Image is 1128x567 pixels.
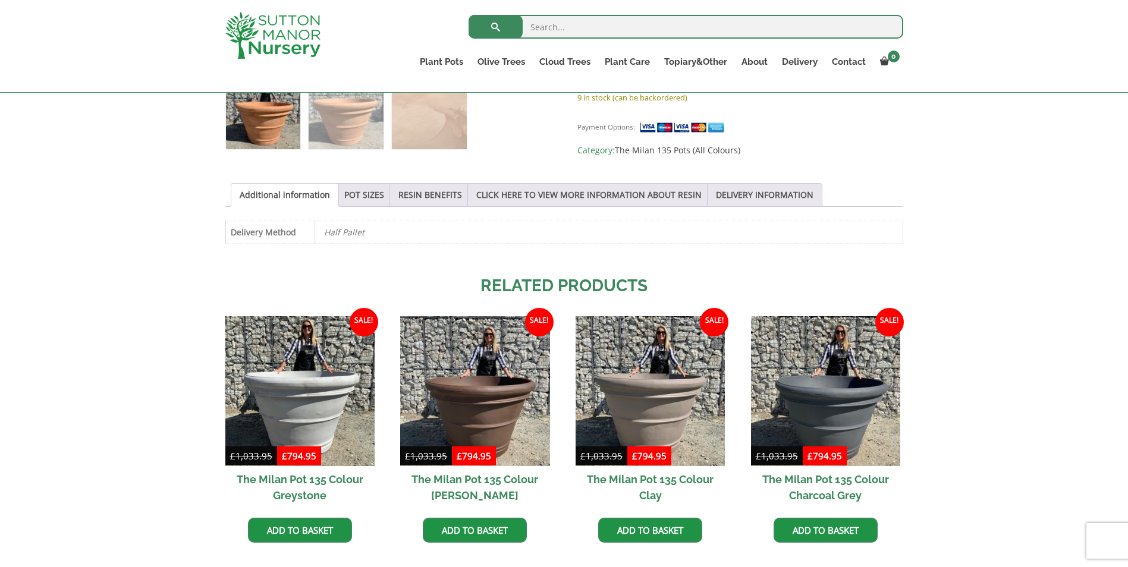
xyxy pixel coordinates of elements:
a: Sale! The Milan Pot 135 Colour Clay [576,316,725,508]
h2: The Milan Pot 135 Colour Greystone [225,466,375,509]
span: £ [756,450,761,462]
span: 0 [888,51,900,62]
span: £ [632,450,637,462]
input: Search... [469,15,903,39]
bdi: 794.95 [457,450,491,462]
a: 0 [873,53,903,70]
small: Payment Options: [577,122,635,131]
img: The Milan Pot 135 Colour Terracotta - Image 3 [392,75,466,149]
img: The Milan Pot 135 Colour Charcoal Grey [751,316,900,465]
p: 9 in stock (can be backordered) [577,90,903,105]
img: The Milan Pot 135 Colour Clay [576,316,725,465]
a: Topiary&Other [657,53,734,70]
span: £ [405,450,410,462]
a: RESIN BENEFITS [398,184,462,206]
bdi: 794.95 [632,450,667,462]
bdi: 1,033.95 [580,450,623,462]
a: Sale! The Milan Pot 135 Colour Greystone [225,316,375,508]
h2: Related products [225,273,903,298]
img: The Milan Pot 135 Colour Greystone [225,316,375,465]
img: The Milan Pot 135 Colour Terracotta [226,75,300,149]
a: Plant Care [598,53,657,70]
th: Delivery Method [225,220,315,243]
img: The Milan Pot 135 Colour Terracotta - Image 2 [309,75,383,149]
span: £ [282,450,287,462]
a: Olive Trees [470,53,532,70]
a: Add to basket: “The Milan Pot 135 Colour Mocha Brown” [423,518,527,543]
a: About [734,53,775,70]
img: payment supported [639,121,728,134]
span: Category: [577,143,903,157]
a: CLICK HERE TO VIEW MORE INFORMATION ABOUT RESIN [476,184,702,206]
a: Add to basket: “The Milan Pot 135 Colour Charcoal Grey” [774,518,878,543]
span: £ [230,450,235,462]
span: Sale! [350,308,378,336]
a: The Milan 135 Pots (All Colours) [615,144,740,156]
a: DELIVERY INFORMATION [716,184,813,206]
a: Plant Pots [413,53,470,70]
table: Product Details [225,220,903,244]
h2: The Milan Pot 135 Colour Clay [576,466,725,509]
a: Sale! The Milan Pot 135 Colour [PERSON_NAME] [400,316,549,508]
img: The Milan Pot 135 Colour Mocha Brown [400,316,549,465]
a: Add to basket: “The Milan Pot 135 Colour Clay” [598,518,702,543]
p: Half Pallet [324,221,894,243]
bdi: 1,033.95 [756,450,798,462]
span: £ [580,450,586,462]
a: Additional information [240,184,330,206]
span: £ [807,450,813,462]
a: Delivery [775,53,825,70]
a: POT SIZES [344,184,384,206]
bdi: 794.95 [807,450,842,462]
span: Sale! [700,308,728,336]
a: Cloud Trees [532,53,598,70]
span: £ [457,450,462,462]
a: Add to basket: “The Milan Pot 135 Colour Greystone” [248,518,352,543]
img: logo [225,12,321,59]
span: Sale! [525,308,554,336]
span: Sale! [875,308,904,336]
a: Sale! The Milan Pot 135 Colour Charcoal Grey [751,316,900,508]
h2: The Milan Pot 135 Colour [PERSON_NAME] [400,466,549,509]
bdi: 794.95 [282,450,316,462]
bdi: 1,033.95 [405,450,447,462]
bdi: 1,033.95 [230,450,272,462]
h2: The Milan Pot 135 Colour Charcoal Grey [751,466,900,509]
a: Contact [825,53,873,70]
